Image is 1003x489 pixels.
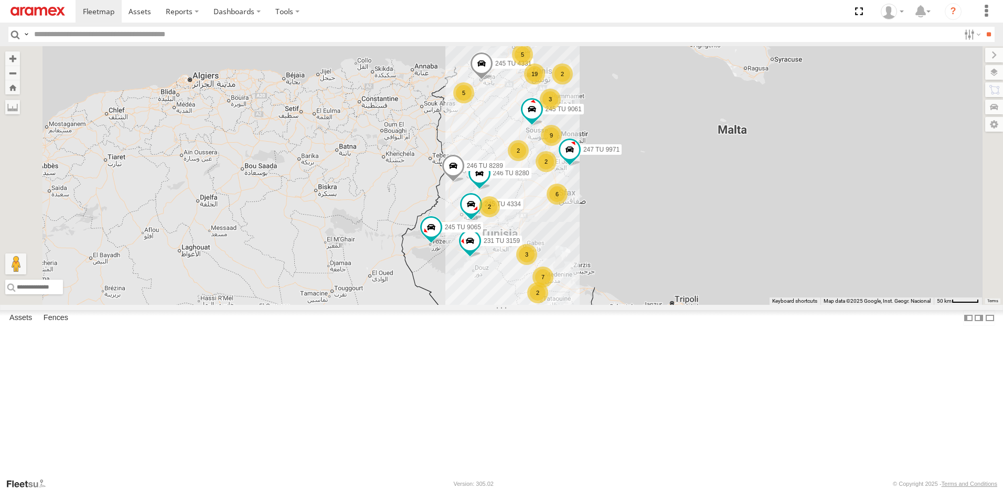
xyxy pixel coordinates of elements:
span: 245 TU 9065 [445,224,481,231]
div: 2 [479,196,500,217]
label: Map Settings [985,117,1003,132]
div: 5 [453,82,474,103]
button: Drag Pegman onto the map to open Street View [5,253,26,274]
div: Version: 305.02 [454,481,494,487]
a: Terms and Conditions [942,481,997,487]
button: Zoom in [5,51,20,66]
div: 2 [508,140,529,161]
div: 3 [540,89,561,110]
div: © Copyright 2025 - [893,481,997,487]
label: Assets [4,311,37,325]
div: 2 [552,63,573,84]
label: Fences [38,311,73,325]
span: 246 TU 8289 [467,162,503,169]
a: Visit our Website [6,479,54,489]
i: ? [945,3,962,20]
a: Terms [987,299,998,303]
div: 19 [524,63,545,84]
div: 6 [547,184,568,205]
span: Map data ©2025 Google, Inst. Geogr. Nacional [824,298,931,304]
label: Measure [5,100,20,114]
div: 3 [516,244,537,265]
span: 231 TU 3159 [484,237,520,244]
label: Search Filter Options [960,27,983,42]
span: 50 km [937,298,952,304]
button: Map Scale: 50 km per 48 pixels [934,297,982,305]
label: Hide Summary Table [985,310,995,325]
div: 5 [512,44,533,65]
div: 7 [532,267,553,288]
button: Zoom Home [5,80,20,94]
span: 246 TU 8280 [493,169,529,177]
div: 9 [541,125,562,146]
div: 2 [527,282,548,303]
img: aramex-logo.svg [10,7,65,16]
span: 245 TU 4331 [495,59,531,67]
span: 245 TU 9061 [546,105,582,113]
button: Keyboard shortcuts [772,297,817,305]
label: Search Query [22,27,30,42]
span: 245 TU 4334 [485,200,521,207]
div: 2 [536,151,557,172]
span: 247 TU 9971 [583,145,620,153]
label: Dock Summary Table to the Left [963,310,974,325]
button: Zoom out [5,66,20,80]
div: Ahmed Khanfir [877,4,908,19]
label: Dock Summary Table to the Right [974,310,984,325]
